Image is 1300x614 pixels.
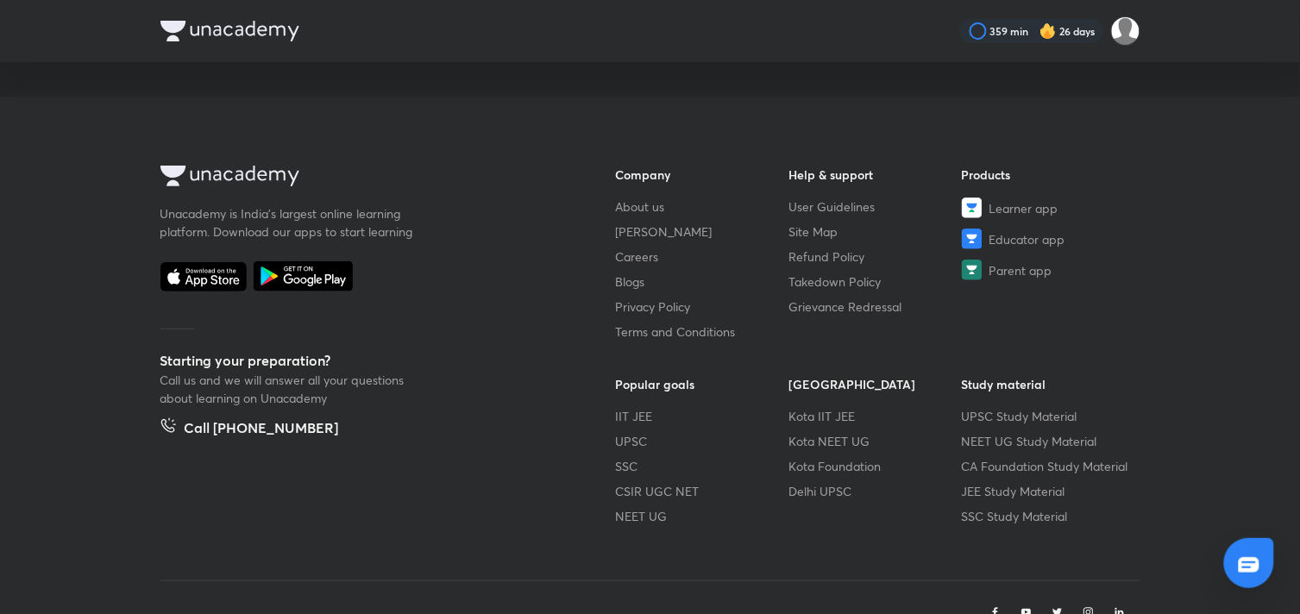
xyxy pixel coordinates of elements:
[616,197,789,216] a: About us
[962,197,983,218] img: Learner app
[160,21,299,41] img: Company Logo
[788,298,962,316] a: Grievance Redressal
[962,457,1135,475] a: CA Foundation Study Material
[160,350,561,371] h5: Starting your preparation?
[616,323,789,341] a: Terms and Conditions
[616,407,789,425] a: IIT JEE
[962,432,1135,450] a: NEET UG Study Material
[616,507,789,525] a: NEET UG
[962,260,983,280] img: Parent app
[962,507,1135,525] a: SSC Study Material
[989,230,1065,248] span: Educator app
[788,375,962,393] h6: [GEOGRAPHIC_DATA]
[616,432,789,450] a: UPSC
[616,375,789,393] h6: Popular goals
[788,407,962,425] a: Kota IIT JEE
[788,432,962,450] a: Kota NEET UG
[962,197,1135,218] a: Learner app
[962,407,1135,425] a: UPSC Study Material
[616,247,789,266] a: Careers
[616,298,789,316] a: Privacy Policy
[160,204,419,241] p: Unacademy is India’s largest online learning platform. Download our apps to start learning
[788,197,962,216] a: User Guidelines
[989,199,1058,217] span: Learner app
[788,482,962,500] a: Delhi UPSC
[616,247,659,266] span: Careers
[616,457,789,475] a: SSC
[160,371,419,407] p: Call us and we will answer all your questions about learning on Unacademy
[788,166,962,184] h6: Help & support
[160,417,339,442] a: Call [PHONE_NUMBER]
[989,261,1052,279] span: Parent app
[788,247,962,266] a: Refund Policy
[962,375,1135,393] h6: Study material
[160,166,299,186] img: Company Logo
[788,457,962,475] a: Kota Foundation
[616,482,789,500] a: CSIR UGC NET
[788,273,962,291] a: Takedown Policy
[1111,16,1140,46] img: Ananya chaudhary
[160,166,561,191] a: Company Logo
[788,222,962,241] a: Site Map
[616,273,789,291] a: Blogs
[616,222,789,241] a: [PERSON_NAME]
[616,166,789,184] h6: Company
[1039,22,1057,40] img: streak
[962,229,983,249] img: Educator app
[962,229,1135,249] a: Educator app
[962,260,1135,280] a: Parent app
[962,482,1135,500] a: JEE Study Material
[962,166,1135,184] h6: Products
[185,417,339,442] h5: Call [PHONE_NUMBER]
